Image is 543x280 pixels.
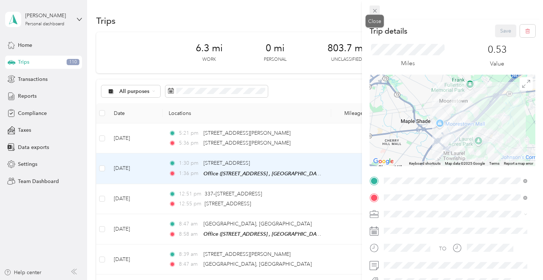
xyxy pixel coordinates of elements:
[371,157,396,166] a: Open this area in Google Maps (opens a new window)
[370,26,407,36] p: Trip details
[371,157,396,166] img: Google
[488,44,507,56] p: 0.53
[401,59,415,68] p: Miles
[490,59,504,68] p: Value
[502,239,543,280] iframe: Everlance-gr Chat Button Frame
[409,161,441,166] button: Keyboard shortcuts
[366,15,384,28] div: Close
[439,245,446,253] div: TO
[489,161,499,165] a: Terms (opens in new tab)
[445,161,485,165] span: Map data ©2025 Google
[504,161,533,165] a: Report a map error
